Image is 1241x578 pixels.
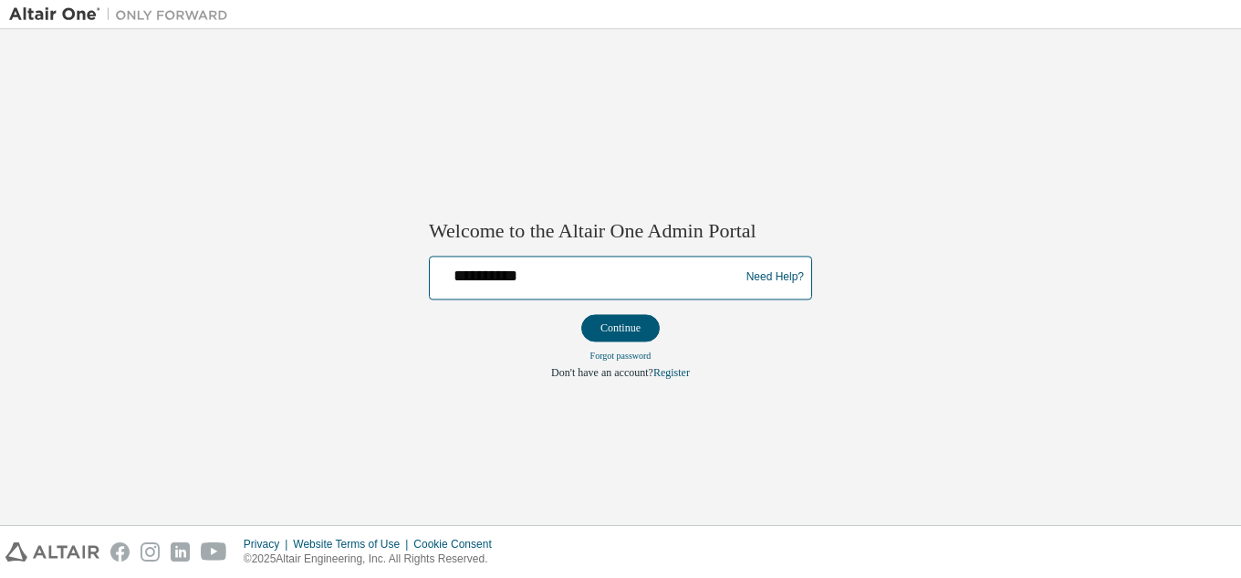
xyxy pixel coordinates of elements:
[429,219,812,245] h2: Welcome to the Altair One Admin Portal
[141,542,160,562] img: instagram.svg
[653,366,690,379] a: Register
[244,537,293,552] div: Privacy
[551,366,653,379] span: Don't have an account?
[244,552,503,567] p: © 2025 Altair Engineering, Inc. All Rights Reserved.
[581,314,660,342] button: Continue
[590,351,652,361] a: Forgot password
[171,542,190,562] img: linkedin.svg
[746,278,804,278] a: Need Help?
[110,542,130,562] img: facebook.svg
[413,537,502,552] div: Cookie Consent
[5,542,99,562] img: altair_logo.svg
[201,542,227,562] img: youtube.svg
[9,5,237,24] img: Altair One
[293,537,413,552] div: Website Terms of Use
